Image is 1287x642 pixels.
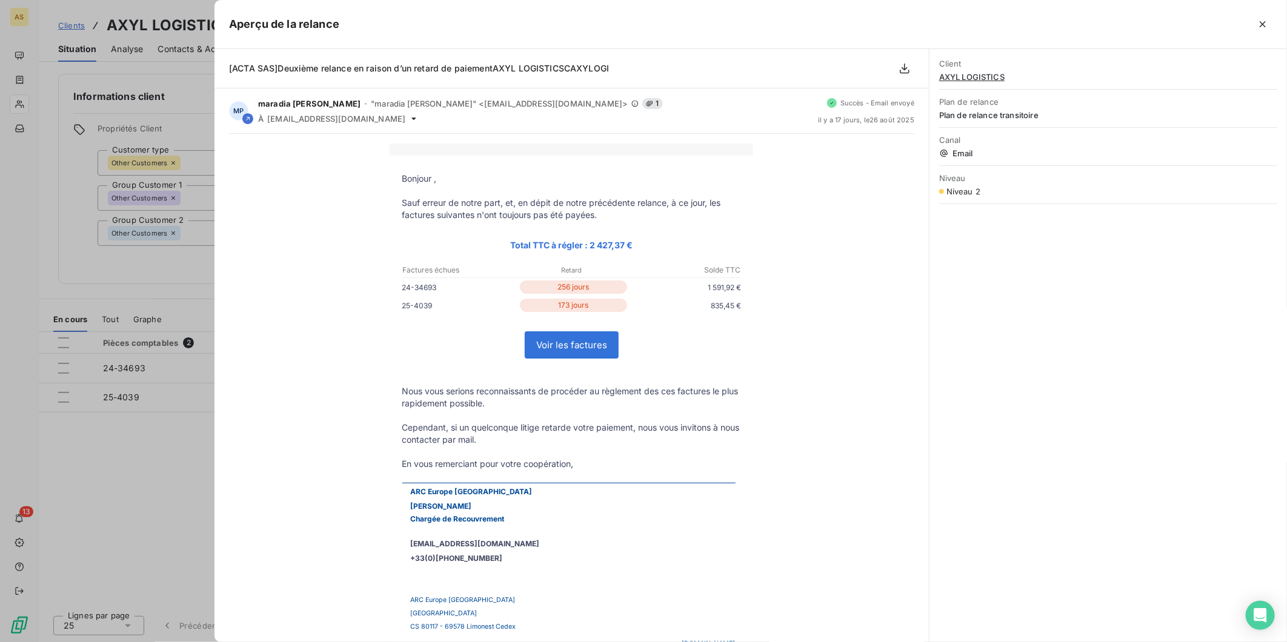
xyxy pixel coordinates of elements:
[840,99,914,107] span: Succès - Email envoyé
[410,501,471,511] b: [PERSON_NAME]
[410,596,516,630] span: ARC Europe [GEOGRAPHIC_DATA] [GEOGRAPHIC_DATA] CS 80117 - 69578 Limonest Cedex
[402,458,741,470] p: En vous remerciant pour votre coopération,
[402,238,741,252] p: Total TTC à régler : 2 427,37 €
[642,98,662,109] span: 1
[946,187,980,196] span: Niveau 2
[939,110,1277,120] span: Plan de relance transitoire
[629,265,741,276] p: Solde TTC
[939,97,1277,107] span: Plan de relance
[258,99,361,108] span: maradia [PERSON_NAME]
[229,16,339,33] h5: Aperçu de la relance
[410,487,532,496] span: ARC Europe [GEOGRAPHIC_DATA]
[402,173,741,185] p: Bonjour ,
[364,100,367,107] span: -
[1246,601,1275,630] div: Open Intercom Messenger
[630,299,742,312] p: 835,45 €
[520,280,627,294] p: 256 jours
[402,299,517,312] p: 25-4039
[267,114,405,124] span: [EMAIL_ADDRESS][DOMAIN_NAME]
[939,135,1277,145] span: Canal
[402,197,741,221] p: Sauf erreur de notre part, et, en dépit de notre précédente relance, à ce jour, les factures suiv...
[939,72,1277,82] span: AXYL LOGISTICS
[402,422,741,446] p: Cependant, si un quelconque litige retarde votre paiement, nous vous invitons à nous contacter pa...
[229,101,248,121] div: MP
[520,299,627,312] p: 173 jours
[410,514,504,523] span: Chargée de Recouvrement
[402,385,741,409] p: Nous vous serions reconnaissants de procéder au règlement des ces factures le plus rapidement pos...
[630,281,742,294] p: 1 591,92 €
[525,332,618,358] a: Voir les factures
[402,281,517,294] p: 24-34693
[939,59,1277,68] span: Client
[402,265,514,276] p: Factures échues
[939,148,1277,158] span: Email
[410,554,502,563] b: +33(0)[PHONE_NUMBER]
[516,265,628,276] p: Retard
[371,99,628,108] span: "maradia [PERSON_NAME]" <[EMAIL_ADDRESS][DOMAIN_NAME]>
[939,173,1277,183] span: Niveau
[258,114,264,124] span: À
[229,63,609,73] span: [ACTA SAS]Deuxième relance en raison d’un retard de paiementAXYL LOGISTICSCAXYLOGI
[410,539,539,548] b: [EMAIL_ADDRESS][DOMAIN_NAME]
[818,116,914,124] span: il y a 17 jours , le 26 août 2025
